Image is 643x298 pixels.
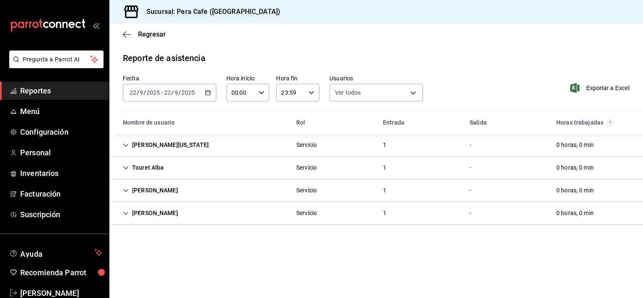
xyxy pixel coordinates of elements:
[23,55,90,64] span: Pregunta a Parrot AI
[181,89,195,96] input: ----
[146,89,160,96] input: ----
[296,209,317,218] div: Servicio
[226,75,270,81] label: Hora inicio
[143,89,146,96] span: /
[20,85,102,96] span: Reportes
[161,89,163,96] span: -
[129,89,137,96] input: --
[137,89,139,96] span: /
[463,115,550,130] div: HeadCell
[116,137,215,153] div: Cell
[463,160,478,176] div: Cell
[20,126,102,138] span: Configuración
[550,205,600,221] div: Cell
[296,141,317,149] div: Servicio
[20,247,91,258] span: Ayuda
[376,183,393,198] div: Cell
[6,61,104,70] a: Pregunta a Parrot AI
[109,157,643,179] div: Row
[116,160,170,176] div: Cell
[138,30,166,38] span: Regresar
[290,137,324,153] div: Cell
[123,30,166,38] button: Regresar
[290,160,324,176] div: Cell
[607,120,614,126] svg: El total de horas trabajadas por usuario es el resultado de la suma redondeada del registro de ho...
[139,89,143,96] input: --
[296,186,317,195] div: Servicio
[376,137,393,153] div: Cell
[290,205,324,221] div: Cell
[463,183,478,198] div: Cell
[572,83,630,93] button: Exportar a Excel
[290,115,376,130] div: HeadCell
[109,112,643,225] div: Container
[171,89,174,96] span: /
[109,134,643,157] div: Row
[20,168,102,179] span: Inventarios
[550,183,600,198] div: Cell
[109,112,643,134] div: Head
[335,88,361,97] span: Ver todos
[123,75,216,81] label: Fecha
[20,106,102,117] span: Menú
[109,202,643,225] div: Row
[93,22,99,29] button: open_drawer_menu
[296,163,317,172] div: Servicio
[174,89,178,96] input: --
[463,137,478,153] div: Cell
[276,75,319,81] label: Hora fin
[550,115,636,130] div: HeadCell
[290,183,324,198] div: Cell
[550,137,600,153] div: Cell
[376,160,393,176] div: Cell
[20,188,102,200] span: Facturación
[140,7,280,17] h3: Sucursal: Pera Cafe ([GEOGRAPHIC_DATA])
[178,89,181,96] span: /
[376,115,463,130] div: HeadCell
[20,147,102,158] span: Personal
[376,205,393,221] div: Cell
[463,205,478,221] div: Cell
[116,115,290,130] div: HeadCell
[116,183,185,198] div: Cell
[20,209,102,220] span: Suscripción
[123,52,205,64] div: Reporte de asistencia
[329,75,423,81] label: Usuarios
[9,51,104,68] button: Pregunta a Parrot AI
[109,179,643,202] div: Row
[550,160,600,176] div: Cell
[164,89,171,96] input: --
[116,205,185,221] div: Cell
[20,267,102,278] span: Recomienda Parrot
